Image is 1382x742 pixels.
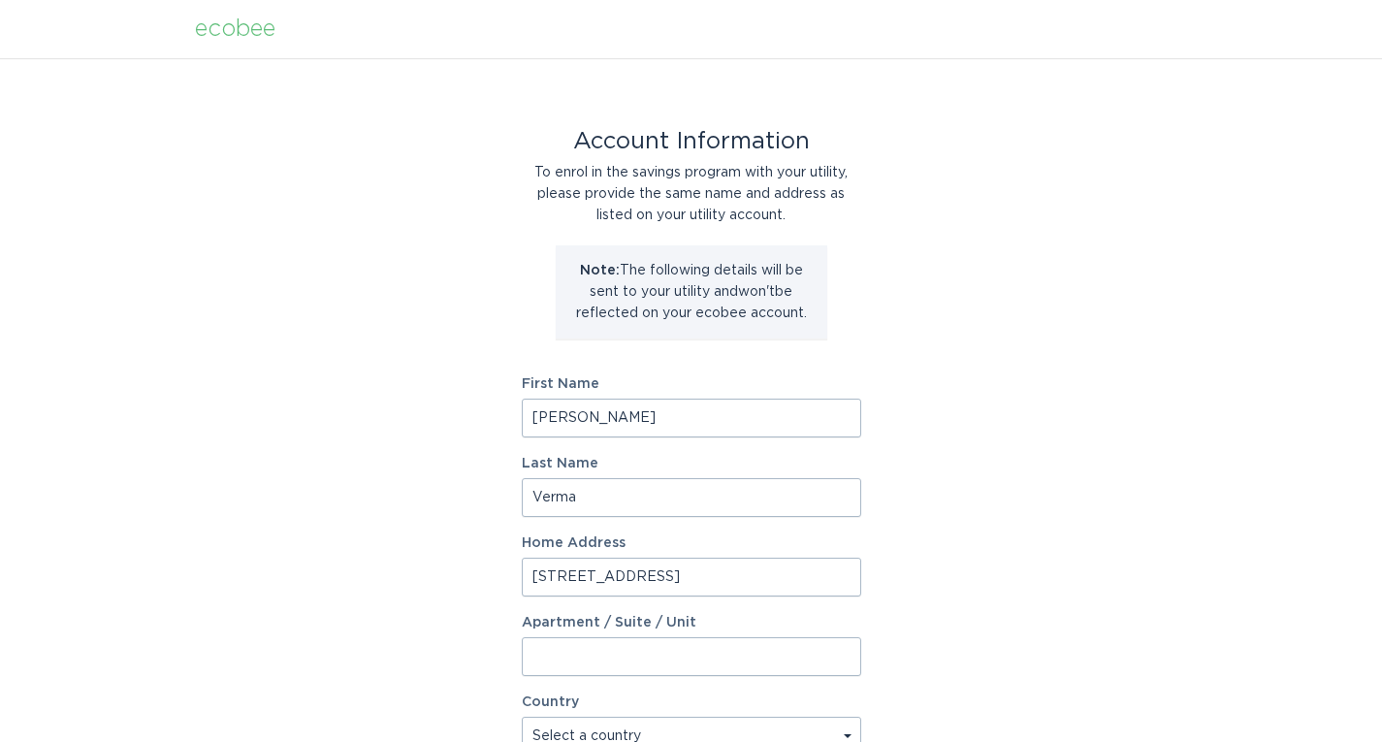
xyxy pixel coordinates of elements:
[570,260,813,324] p: The following details will be sent to your utility and won't be reflected on your ecobee account.
[522,695,579,709] label: Country
[195,18,275,40] div: ecobee
[522,377,861,391] label: First Name
[522,536,861,550] label: Home Address
[522,457,861,470] label: Last Name
[522,616,861,629] label: Apartment / Suite / Unit
[580,264,620,277] strong: Note:
[522,162,861,226] div: To enrol in the savings program with your utility, please provide the same name and address as li...
[522,131,861,152] div: Account Information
